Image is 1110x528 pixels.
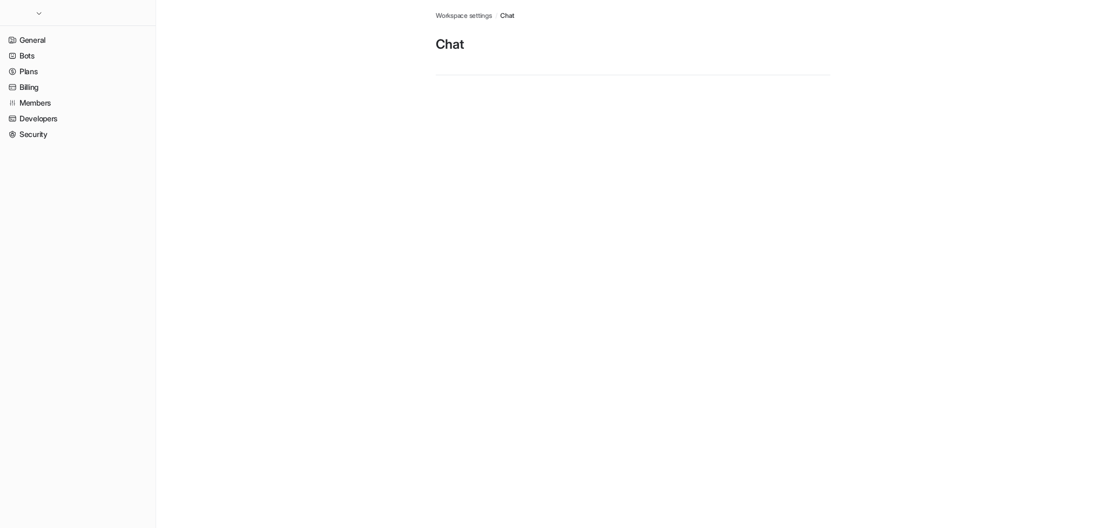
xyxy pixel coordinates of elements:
[4,32,151,48] a: General
[4,95,151,110] a: Members
[4,127,151,142] a: Security
[4,111,151,126] a: Developers
[4,80,151,95] a: Billing
[500,11,514,21] a: Chat
[4,64,151,79] a: Plans
[4,48,151,63] a: Bots
[436,36,830,53] p: Chat
[495,11,498,21] span: /
[436,11,492,21] a: Workspace settings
